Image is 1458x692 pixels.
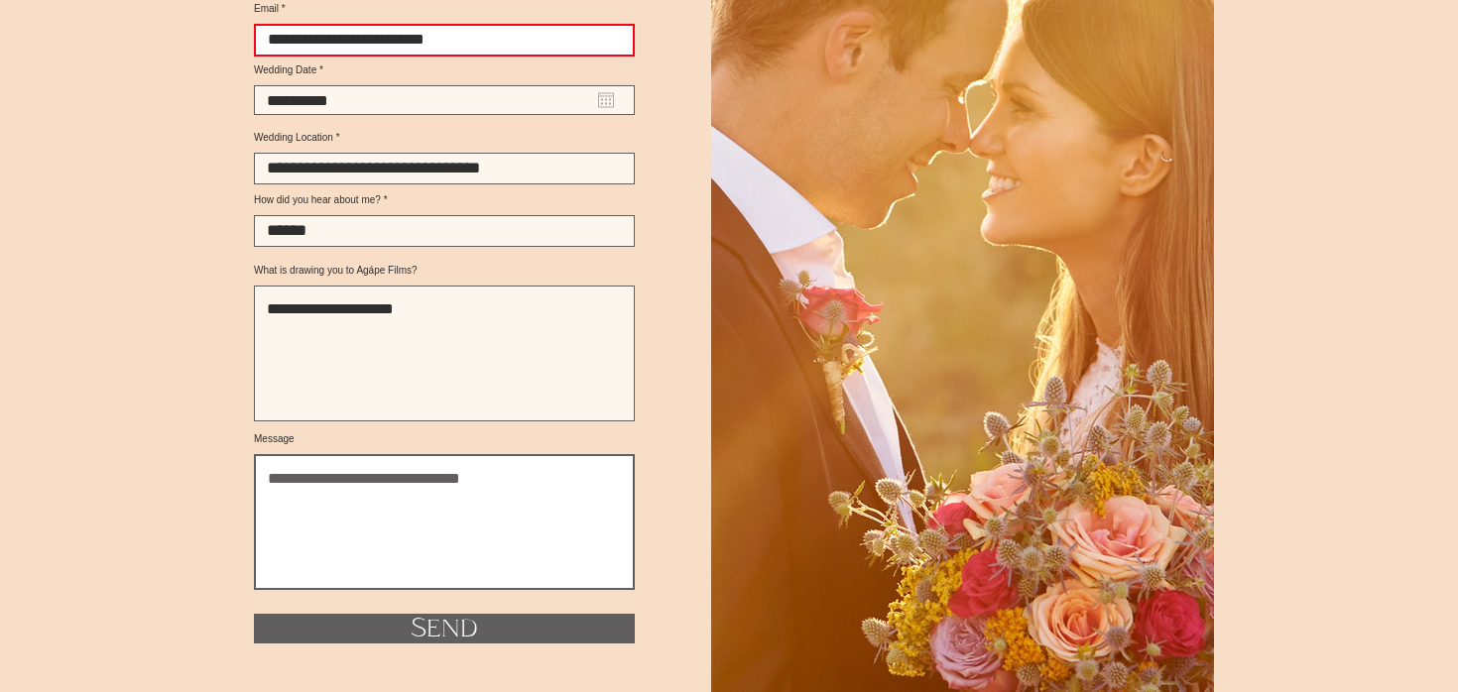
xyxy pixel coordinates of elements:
[411,610,478,647] span: Send
[254,614,635,643] button: Send
[254,434,635,444] label: Message
[254,133,635,143] label: Wedding Location
[254,4,635,14] label: Email
[254,266,635,276] label: What is drawing you to Agápe Films?
[254,65,635,75] label: Wedding Date
[598,92,614,108] button: Open calendar
[254,195,635,205] label: How did you hear about me?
